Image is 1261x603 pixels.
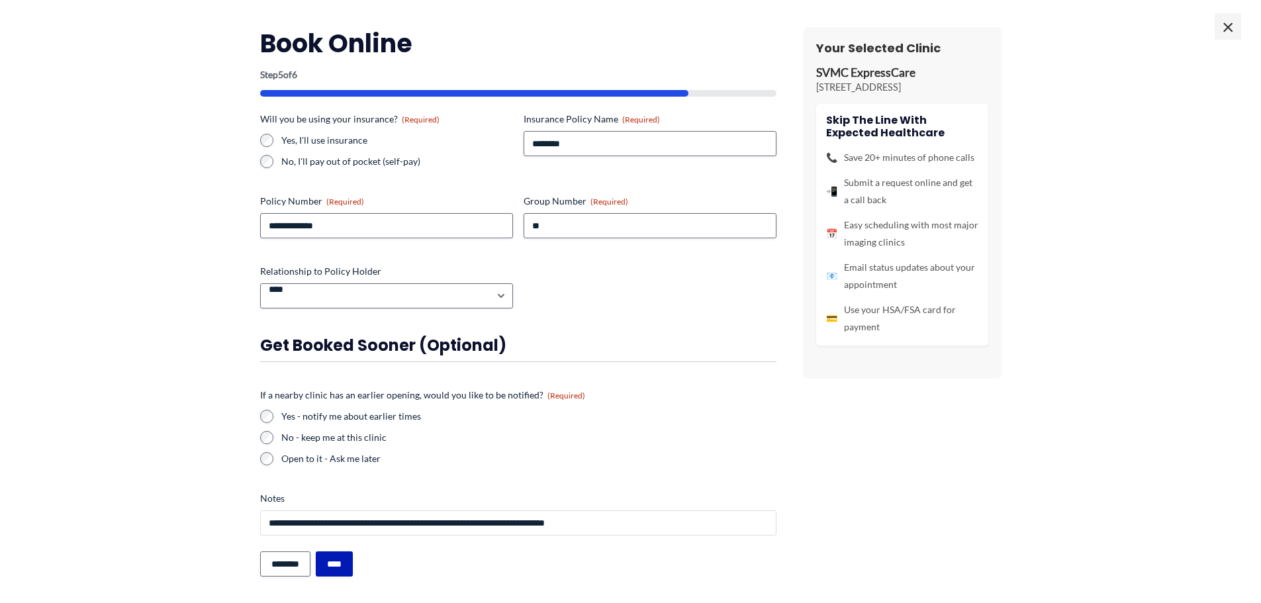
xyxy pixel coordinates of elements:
h2: Book Online [260,27,776,60]
label: Insurance Policy Name [524,113,776,126]
span: 5 [278,69,283,80]
label: Notes [260,492,776,505]
li: Save 20+ minutes of phone calls [826,149,978,166]
label: Yes - notify me about earlier times [281,410,776,423]
legend: If a nearby clinic has an earlier opening, would you like to be notified? [260,389,585,402]
li: Submit a request online and get a call back [826,174,978,209]
label: Relationship to Policy Holder [260,265,513,278]
h4: Skip the line with Expected Healthcare [826,114,978,139]
h3: Your Selected Clinic [816,40,988,56]
li: Use your HSA/FSA card for payment [826,301,978,336]
span: 📧 [826,267,837,285]
span: 💳 [826,310,837,327]
p: SVMC ExpressCare [816,66,988,81]
label: Open to it - Ask me later [281,452,776,465]
label: No, I'll pay out of pocket (self-pay) [281,155,513,168]
span: (Required) [547,391,585,400]
label: No - keep me at this clinic [281,431,776,444]
label: Policy Number [260,195,513,208]
span: (Required) [622,115,660,124]
span: 📞 [826,149,837,166]
span: 📲 [826,183,837,200]
span: (Required) [590,197,628,207]
span: × [1215,13,1241,40]
p: [STREET_ADDRESS] [816,81,988,94]
span: 6 [292,69,297,80]
span: 📅 [826,225,837,242]
span: (Required) [402,115,440,124]
label: Yes, I'll use insurance [281,134,513,147]
span: (Required) [326,197,364,207]
legend: Will you be using your insurance? [260,113,440,126]
li: Email status updates about your appointment [826,259,978,293]
h3: Get booked sooner (optional) [260,335,776,355]
p: Step of [260,70,776,79]
label: Group Number [524,195,776,208]
li: Easy scheduling with most major imaging clinics [826,216,978,251]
